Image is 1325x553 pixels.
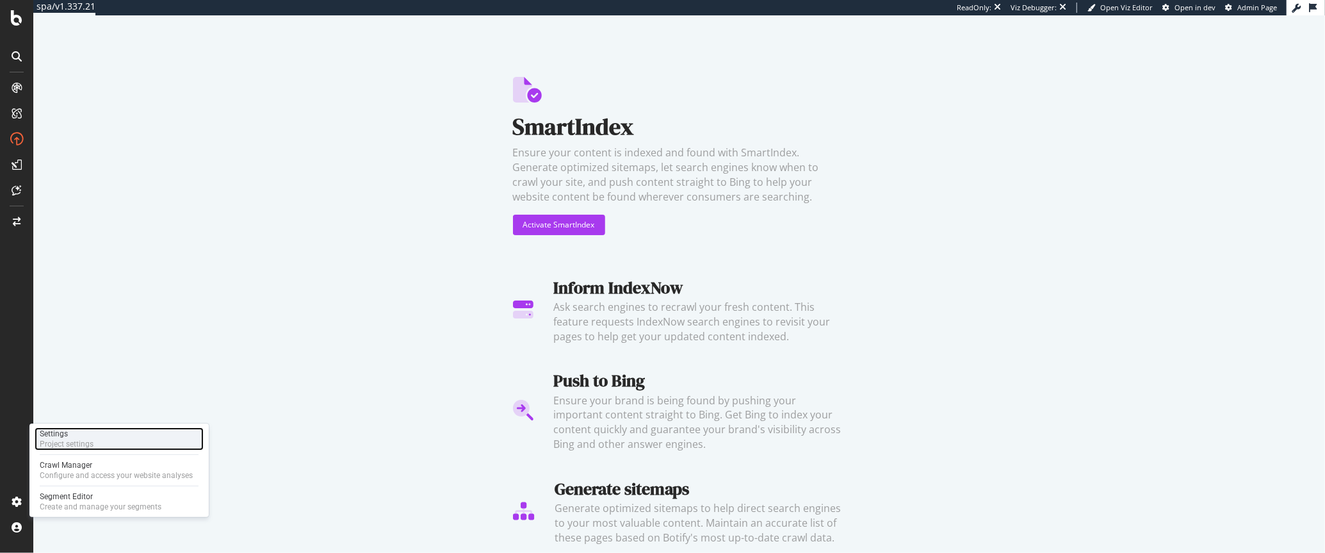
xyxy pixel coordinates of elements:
[1011,3,1057,13] div: Viz Debugger:
[554,369,846,393] div: Push to Bing
[1100,3,1153,12] span: Open Viz Editor
[513,276,533,344] img: Inform IndexNow
[513,369,533,452] img: Push to Bing
[554,300,846,344] div: Ask search engines to recrawl your fresh content. This feature requests IndexNow search engines t...
[513,110,846,143] div: SmartIndex
[1175,3,1215,12] span: Open in dev
[1087,3,1153,13] a: Open Viz Editor
[40,491,161,502] div: Segment Editor
[40,470,193,481] div: Configure and access your website analyses
[554,393,846,452] div: Ensure your brand is being found by pushing your important content straight to Bing. Get Bing to ...
[513,77,542,103] img: SmartIndex
[40,439,93,449] div: Project settings
[35,427,204,450] a: SettingsProject settings
[35,459,204,482] a: Crawl ManagerConfigure and access your website analyses
[35,490,204,513] a: Segment EditorCreate and manage your segments
[40,429,93,439] div: Settings
[40,502,161,512] div: Create and manage your segments
[957,3,991,13] div: ReadOnly:
[1225,3,1277,13] a: Admin Page
[555,477,846,501] div: Generate sitemaps
[513,477,535,545] img: Generate sitemaps
[513,145,846,204] div: Ensure your content is indexed and found with SmartIndex. Generate optimized sitemaps, let search...
[555,501,846,545] div: Generate optimized sitemaps to help direct search engines to your most valuable content. Maintain...
[513,215,605,235] button: Activate SmartIndex
[1237,3,1277,12] span: Admin Page
[554,276,846,300] div: Inform IndexNow
[40,460,193,470] div: Crawl Manager
[1162,3,1215,13] a: Open in dev
[523,219,595,230] div: Activate SmartIndex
